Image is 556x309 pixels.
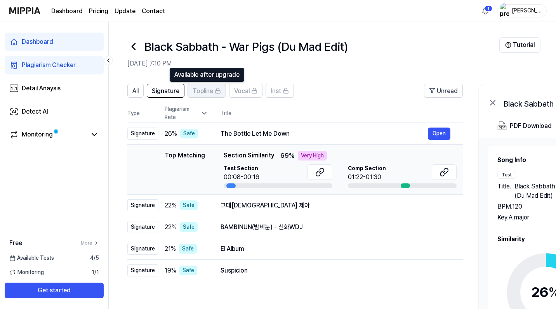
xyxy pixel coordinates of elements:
[479,5,492,17] button: 알림1
[142,7,165,16] a: Contact
[90,254,99,262] span: 4 / 5
[165,129,177,138] span: 26 %
[5,283,104,298] button: Get started
[221,266,450,275] div: Suspicion
[127,104,158,123] th: Type
[165,105,208,121] div: Plagiarism Rate
[224,164,259,173] span: Test Section
[127,221,158,233] div: Signature
[115,7,136,16] a: Update
[180,129,198,138] div: Safe
[496,118,553,134] button: PDF Download
[193,86,213,96] span: Topline
[165,244,176,254] span: 21 %
[497,182,511,200] span: Title .
[127,128,158,140] div: Signature
[188,84,226,98] button: Topline
[144,38,348,55] h1: Black Sabbath - War Pigs (Du Mad Edit)
[5,56,104,74] a: Plagiarism Checker
[169,67,245,82] div: Available after upgrade
[89,7,108,16] a: Pricing
[9,130,87,139] a: Monitoring
[497,171,516,179] div: Test
[180,222,198,232] div: Safe
[428,128,450,140] button: Open
[9,268,44,276] span: Monitoring
[437,86,458,96] span: Unread
[127,264,158,276] div: Signature
[5,33,104,51] a: Dashboard
[165,151,205,188] div: Top Matching
[224,151,274,161] span: Section Similarity
[221,201,450,210] div: 그대[DEMOGRAPHIC_DATA] 제아
[9,254,54,262] span: Available Tests
[221,129,428,138] div: The Bottle Let Me Down
[132,86,139,96] span: All
[499,37,540,53] button: Tutorial
[497,4,547,17] button: profile[PERSON_NAME]
[280,151,295,161] span: 69 %
[127,59,499,68] h2: [DATE] 7:10 PM
[221,104,463,123] th: Title
[5,102,104,121] a: Detect AI
[22,37,53,47] div: Dashboard
[180,200,198,210] div: Safe
[9,238,22,248] span: Free
[127,199,158,211] div: Signature
[127,243,158,255] div: Signature
[165,266,176,275] span: 19 %
[500,3,509,19] img: profile
[165,223,177,232] span: 22 %
[22,60,76,70] div: Plagiarism Checker
[51,7,83,16] a: Dashboard
[505,42,511,48] img: Help
[92,268,99,276] span: 1 / 1
[229,84,262,98] button: Vocal
[5,79,104,98] a: Detail Anaysis
[179,244,197,254] div: Safe
[485,5,492,12] div: 1
[234,86,250,96] span: Vocal
[348,173,386,182] div: 01:22-01:30
[298,151,327,161] div: Very High
[221,244,450,254] div: El Album
[497,121,507,131] img: PDF Download
[147,84,184,98] button: Signature
[22,130,53,139] div: Monitoring
[511,6,542,15] div: [PERSON_NAME]
[271,86,281,96] span: Inst
[348,164,386,173] span: Comp Section
[22,107,48,116] div: Detect AI
[165,201,177,210] span: 22 %
[22,84,61,93] div: Detail Anaysis
[424,84,463,98] button: Unread
[224,173,259,182] div: 00:08-00:16
[127,84,144,98] button: All
[152,86,179,96] span: Signature
[481,6,490,16] img: 알림
[221,223,450,232] div: BAMBINUN(밤비눈) - 신화WDJ
[179,266,197,275] div: Safe
[510,121,552,131] div: PDF Download
[266,84,294,98] button: Inst
[81,240,99,247] a: More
